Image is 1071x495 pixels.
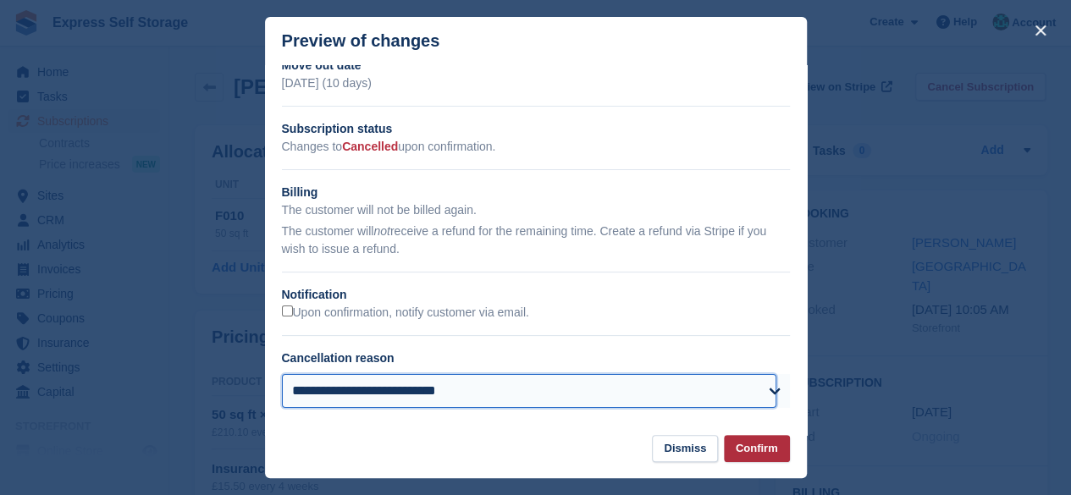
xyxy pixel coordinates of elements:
[282,305,529,321] label: Upon confirmation, notify customer via email.
[652,435,718,463] button: Dismiss
[282,74,790,92] p: [DATE] (10 days)
[282,31,440,51] p: Preview of changes
[282,351,395,365] label: Cancellation reason
[724,435,790,463] button: Confirm
[282,138,790,156] p: Changes to upon confirmation.
[282,286,790,304] h2: Notification
[282,201,790,219] p: The customer will not be billed again.
[282,305,293,316] input: Upon confirmation, notify customer via email.
[282,223,790,258] p: The customer will receive a refund for the remaining time. Create a refund via Stripe if you wish...
[342,140,398,153] span: Cancelled
[373,224,389,238] em: not
[1027,17,1054,44] button: close
[282,57,790,74] h2: Move out date
[282,184,790,201] h2: Billing
[282,120,790,138] h2: Subscription status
